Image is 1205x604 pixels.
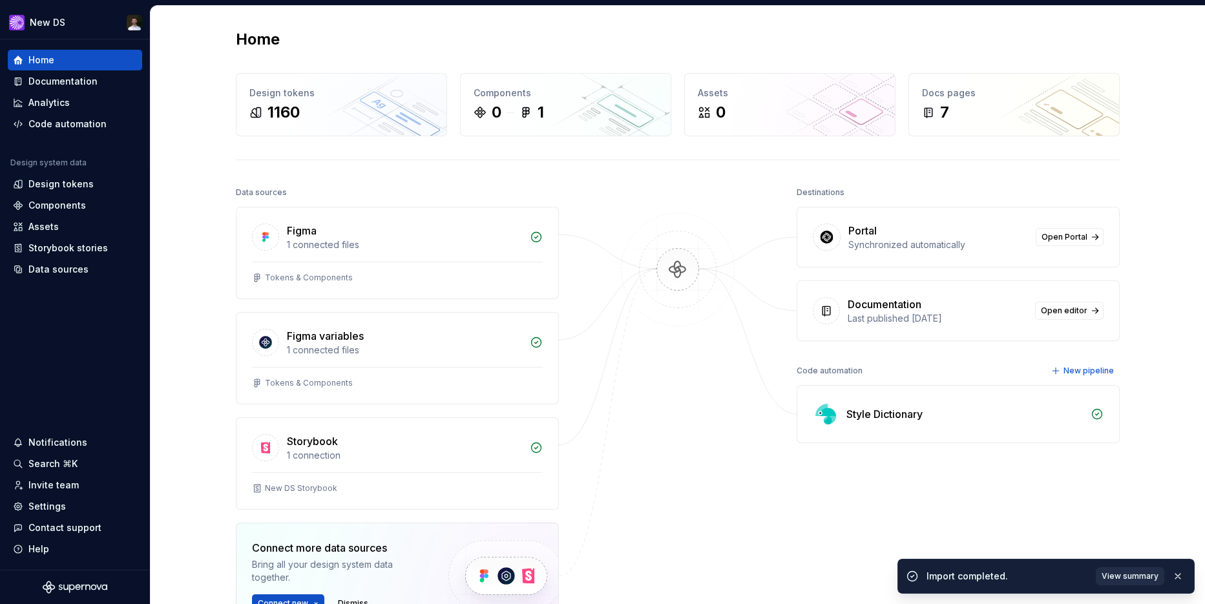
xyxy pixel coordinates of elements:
[10,158,87,168] div: Design system data
[28,199,86,212] div: Components
[8,453,142,474] button: Search ⌘K
[8,114,142,134] a: Code automation
[252,558,426,584] div: Bring all your design system data together.
[28,220,59,233] div: Assets
[474,87,658,99] div: Components
[28,75,98,88] div: Documentation
[30,16,65,29] div: New DS
[287,433,338,449] div: Storybook
[127,15,142,30] img: Tomas
[8,71,142,92] a: Documentation
[8,475,142,495] a: Invite team
[28,521,101,534] div: Contact support
[287,344,522,357] div: 1 connected files
[8,174,142,194] a: Design tokens
[236,73,447,136] a: Design tokens1160
[43,581,107,594] svg: Supernova Logo
[797,362,863,380] div: Code automation
[1035,302,1104,320] a: Open editor
[908,73,1120,136] a: Docs pages7
[848,297,921,312] div: Documentation
[8,539,142,559] button: Help
[1042,232,1087,242] span: Open Portal
[236,207,559,299] a: Figma1 connected filesTokens & Components
[927,570,1088,583] div: Import completed.
[492,102,501,123] div: 0
[287,223,317,238] div: Figma
[287,328,364,344] div: Figma variables
[236,29,280,50] h2: Home
[1036,228,1104,246] a: Open Portal
[8,517,142,538] button: Contact support
[28,118,107,130] div: Code automation
[848,223,877,238] div: Portal
[460,73,671,136] a: Components01
[846,406,923,422] div: Style Dictionary
[28,479,79,492] div: Invite team
[1102,571,1158,581] span: View summary
[922,87,1106,99] div: Docs pages
[1047,362,1120,380] button: New pipeline
[848,238,1028,251] div: Synchronized automatically
[3,8,147,36] button: New DSTomas
[9,15,25,30] img: ea0f8e8f-8665-44dd-b89f-33495d2eb5f1.png
[252,540,426,556] div: Connect more data sources
[8,238,142,258] a: Storybook stories
[1064,366,1114,376] span: New pipeline
[236,183,287,202] div: Data sources
[1096,567,1164,585] button: View summary
[28,263,89,276] div: Data sources
[265,273,353,283] div: Tokens & Components
[28,54,54,67] div: Home
[1041,306,1087,316] span: Open editor
[249,87,434,99] div: Design tokens
[265,483,337,494] div: New DS Storybook
[28,436,87,449] div: Notifications
[8,496,142,517] a: Settings
[236,417,559,510] a: Storybook1 connectionNew DS Storybook
[698,87,882,99] div: Assets
[940,102,949,123] div: 7
[28,178,94,191] div: Design tokens
[8,259,142,280] a: Data sources
[236,312,559,404] a: Figma variables1 connected filesTokens & Components
[28,242,108,255] div: Storybook stories
[716,102,726,123] div: 0
[538,102,544,123] div: 1
[287,238,522,251] div: 1 connected files
[265,378,353,388] div: Tokens & Components
[8,432,142,453] button: Notifications
[8,216,142,237] a: Assets
[287,449,522,462] div: 1 connection
[28,96,70,109] div: Analytics
[28,457,78,470] div: Search ⌘K
[28,500,66,513] div: Settings
[684,73,896,136] a: Assets0
[8,92,142,113] a: Analytics
[28,543,49,556] div: Help
[267,102,300,123] div: 1160
[797,183,844,202] div: Destinations
[8,50,142,70] a: Home
[8,195,142,216] a: Components
[848,312,1027,325] div: Last published [DATE]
